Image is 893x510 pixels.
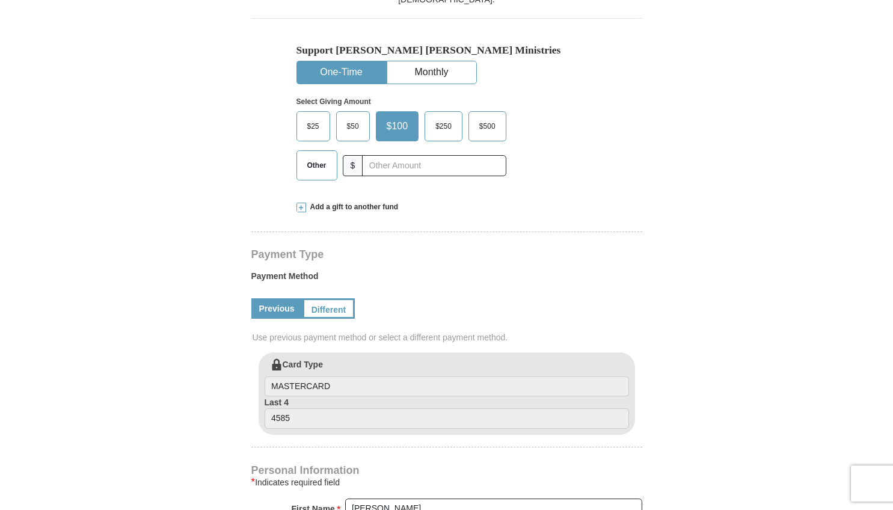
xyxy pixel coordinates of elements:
[301,117,325,135] span: $25
[306,202,399,212] span: Add a gift to another fund
[265,396,629,429] label: Last 4
[251,250,642,259] h4: Payment Type
[265,358,629,397] label: Card Type
[296,97,371,106] strong: Select Giving Amount
[296,44,597,57] h5: Support [PERSON_NAME] [PERSON_NAME] Ministries
[251,270,642,288] label: Payment Method
[362,155,506,176] input: Other Amount
[253,331,643,343] span: Use previous payment method or select a different payment method.
[265,408,629,429] input: Last 4
[343,155,363,176] span: $
[473,117,502,135] span: $500
[251,475,642,490] div: Indicates required field
[297,61,386,84] button: One-Time
[301,156,333,174] span: Other
[429,117,458,135] span: $250
[251,465,642,475] h4: Personal Information
[381,117,414,135] span: $100
[251,298,302,319] a: Previous
[341,117,365,135] span: $50
[302,298,355,319] a: Different
[387,61,476,84] button: Monthly
[265,376,629,397] input: Card Type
